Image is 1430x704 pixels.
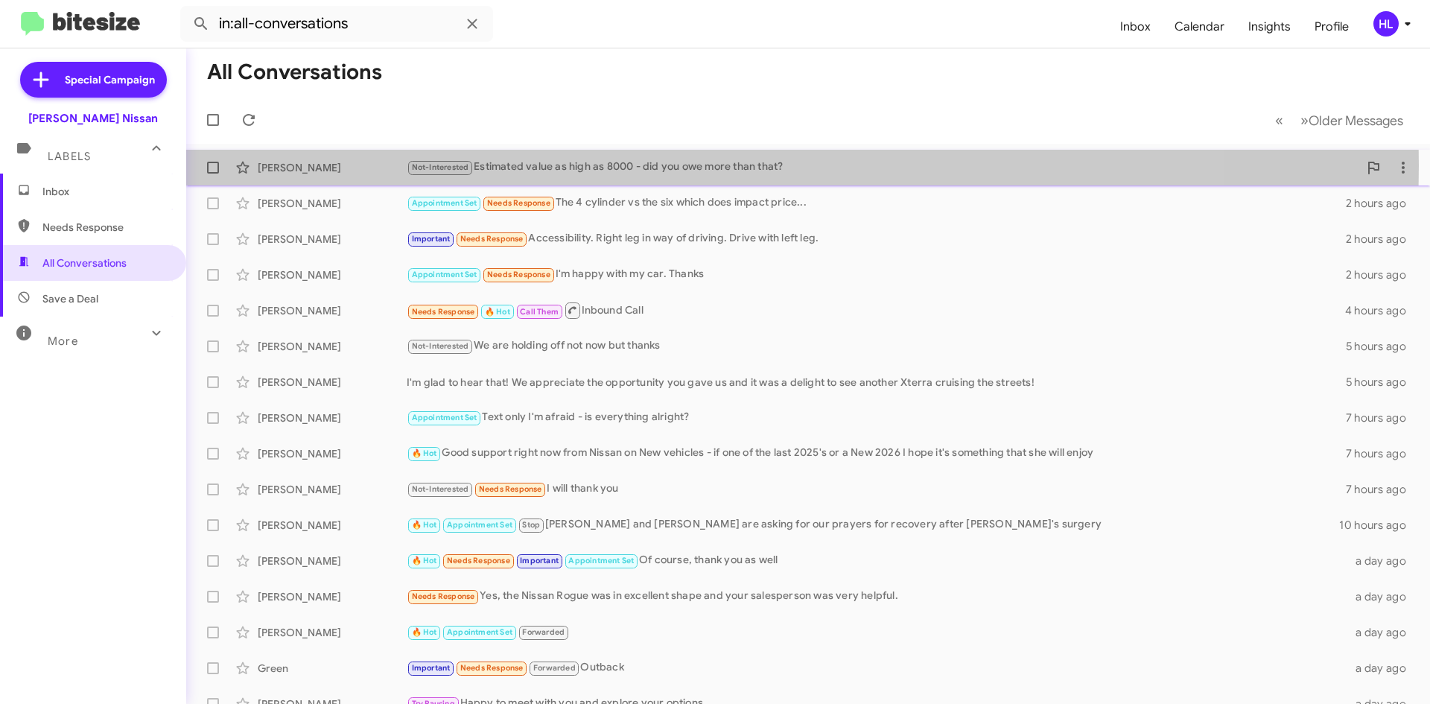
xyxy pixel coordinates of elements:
div: Yes, the Nissan Rogue was in excellent shape and your salesperson was very helpful. [407,588,1347,605]
span: Labels [48,150,91,163]
div: [PERSON_NAME] and [PERSON_NAME] are asking for our prayers for recovery after [PERSON_NAME]'s sur... [407,516,1339,533]
a: Profile [1303,5,1361,48]
span: Needs Response [42,220,169,235]
span: Call Them [520,307,559,317]
button: HL [1361,11,1414,37]
div: [PERSON_NAME] [258,267,407,282]
span: 🔥 Hot [412,448,437,458]
div: Accessibility. Right leg in way of driving. Drive with left leg. [407,230,1346,247]
div: [PERSON_NAME] [258,625,407,640]
div: [PERSON_NAME] [258,518,407,533]
span: Not-Interested [412,341,469,351]
span: Needs Response [487,198,550,208]
div: The 4 cylinder vs the six which does impact price... [407,194,1346,212]
input: Search [180,6,493,42]
span: All Conversations [42,256,127,270]
span: Needs Response [412,592,475,601]
span: 🔥 Hot [412,627,437,637]
div: I will thank you [407,481,1346,498]
div: [PERSON_NAME] [258,232,407,247]
div: [PERSON_NAME] [258,375,407,390]
div: 7 hours ago [1346,482,1418,497]
span: Appointment Set [412,198,477,208]
span: Needs Response [412,307,475,317]
div: a day ago [1347,589,1418,604]
div: [PERSON_NAME] [258,589,407,604]
div: Of course, thank you as well [407,552,1347,569]
div: 7 hours ago [1346,410,1418,425]
div: Estimated value as high as 8000 - did you owe more than that? [407,159,1358,176]
span: Not-Interested [412,484,469,494]
span: Needs Response [460,234,524,244]
div: Good support right now from Nissan on New vehicles - if one of the last 2025's or a New 2026 I ho... [407,445,1346,462]
div: Text only I'm afraid - is everything alright? [407,409,1346,426]
span: Forwarded [519,626,568,640]
span: Special Campaign [65,72,155,87]
a: Insights [1236,5,1303,48]
div: 4 hours ago [1345,303,1418,318]
span: Needs Response [487,270,550,279]
span: Save a Deal [42,291,98,306]
div: 2 hours ago [1346,267,1418,282]
h1: All Conversations [207,60,382,84]
div: [PERSON_NAME] [258,303,407,318]
span: 🔥 Hot [412,520,437,530]
div: 5 hours ago [1346,339,1418,354]
span: More [48,334,78,348]
div: Outback [407,659,1347,676]
div: Green [258,661,407,676]
a: Calendar [1163,5,1236,48]
span: 🔥 Hot [412,556,437,565]
div: [PERSON_NAME] Nissan [28,111,158,126]
span: Needs Response [447,556,510,565]
span: » [1300,111,1309,130]
div: [PERSON_NAME] [258,554,407,568]
span: Appointment Set [412,270,477,279]
div: I'm glad to hear that! We appreciate the opportunity you gave us and it was a delight to see anot... [407,375,1346,390]
div: 2 hours ago [1346,196,1418,211]
nav: Page navigation example [1267,105,1412,136]
button: Next [1291,105,1412,136]
span: Important [520,556,559,565]
div: [PERSON_NAME] [258,410,407,425]
span: 🔥 Hot [485,307,510,317]
span: Important [412,663,451,673]
div: [PERSON_NAME] [258,160,407,175]
span: « [1275,111,1283,130]
div: [PERSON_NAME] [258,446,407,461]
span: Appointment Set [568,556,634,565]
div: a day ago [1347,554,1418,568]
div: [PERSON_NAME] [258,196,407,211]
span: Appointment Set [412,413,477,422]
div: 10 hours ago [1339,518,1418,533]
div: [PERSON_NAME] [258,482,407,497]
button: Previous [1266,105,1292,136]
div: HL [1373,11,1399,37]
span: Needs Response [460,663,524,673]
div: a day ago [1347,625,1418,640]
span: Inbox [42,184,169,199]
div: a day ago [1347,661,1418,676]
div: 2 hours ago [1346,232,1418,247]
span: Forwarded [530,662,579,676]
a: Special Campaign [20,62,167,98]
span: Not-Interested [412,162,469,172]
span: Stop [522,520,540,530]
div: Inbound Call [407,301,1345,320]
span: Older Messages [1309,112,1403,129]
span: Appointment Set [447,627,512,637]
div: [PERSON_NAME] [258,339,407,354]
div: 5 hours ago [1346,375,1418,390]
div: We are holding off not now but thanks [407,337,1346,355]
span: Important [412,234,451,244]
span: Appointment Set [447,520,512,530]
span: Needs Response [479,484,542,494]
div: I'm happy with my car. Thanks [407,266,1346,283]
a: Inbox [1108,5,1163,48]
div: 7 hours ago [1346,446,1418,461]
